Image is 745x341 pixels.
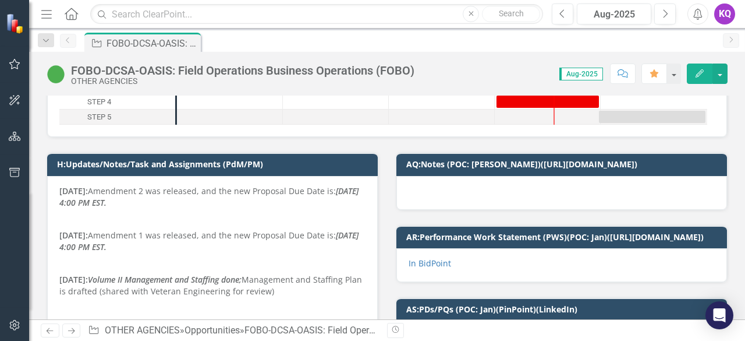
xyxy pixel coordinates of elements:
h3: AR:Performance Work Statement (PWS)(POC: Jan)([URL][DOMAIN_NAME]) [406,233,721,241]
div: STEP 5 [87,110,111,125]
img: Active [47,65,65,83]
div: » » [88,324,378,338]
button: KQ [714,3,735,24]
div: Task: Start date: 2025-08-01 End date: 2025-08-31 [496,96,599,108]
div: Aug-2025 [581,8,647,22]
button: Search [482,6,540,22]
h3: AS:PDs/PQs (POC: Jan)(PinPoint)(LinkedIn) [406,305,721,314]
p: Amendment 2 was released, and the new Proposal Due Date is: [59,185,366,211]
span: Search [499,9,524,18]
div: FOBO-DCSA-OASIS: Field Operations Business Operations (FOBO) [244,325,514,336]
div: STEP 5 [59,110,175,125]
button: Aug-2025 [577,3,651,24]
div: FOBO-DCSA-OASIS: Field Operations Business Operations (FOBO) [71,64,414,77]
strong: [DATE] 4:00 PM EST. [59,185,359,208]
strong: [DATE]: [59,185,88,196]
h3: AQ:Notes (POC: [PERSON_NAME])([URL][DOMAIN_NAME]) [406,160,721,168]
p: Amendment 1 was released, and the new Proposal Due Date is: [59,227,366,255]
p: Management and Staffing Plan is drafted (shared with Veteran Engineering for review) [59,272,366,300]
div: STEP 4 [87,94,111,110]
div: Open Intercom Messenger [705,301,733,329]
div: FOBO-DCSA-OASIS: Field Operations Business Operations (FOBO) [107,36,198,51]
em: Volume II Management and Staffing done; [88,274,242,285]
a: OTHER AGENCIES [105,325,180,336]
div: STEP 4 [59,94,175,110]
strong: [DATE]: [59,230,88,241]
span: Aug-2025 [559,68,603,80]
input: Search ClearPoint... [90,4,543,24]
div: Task: Start date: 2025-08-01 End date: 2025-08-31 [59,94,175,110]
div: Task: Start date: 2025-08-31 End date: 2025-09-30 [599,111,705,123]
div: OTHER AGENCIES [71,77,414,86]
a: In BidPoint [409,258,451,269]
h3: H:Updates/Notes/Task and Assignments (PdM/PM) [57,160,372,168]
strong: [DATE]: [59,318,88,329]
strong: [DATE]: [59,274,242,285]
div: Task: Start date: 2025-08-31 End date: 2025-09-30 [59,110,175,125]
a: Opportunities [185,325,240,336]
img: ClearPoint Strategy [6,13,27,34]
em: [DATE] 4:00 PM EST. [59,230,359,252]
